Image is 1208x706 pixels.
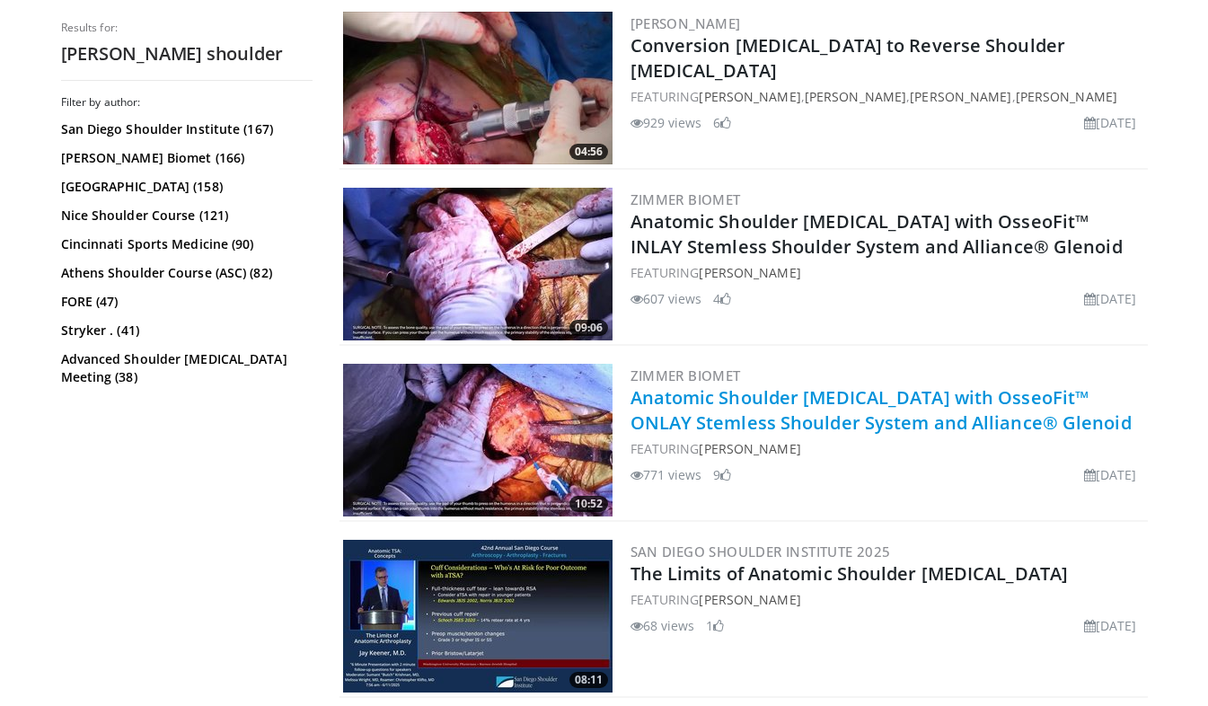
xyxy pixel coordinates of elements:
[630,190,741,208] a: Zimmer Biomet
[61,293,308,311] a: FORE (47)
[630,113,702,132] li: 929 views
[630,439,1144,458] div: FEATURING
[630,561,1069,586] a: The Limits of Anatomic Shoulder [MEDICAL_DATA]
[61,264,308,282] a: Athens Shoulder Course (ASC) (82)
[343,12,613,164] a: 04:56
[343,188,613,340] img: 59d0d6d9-feca-4357-b9cd-4bad2cd35cb6.300x170_q85_crop-smart_upscale.jpg
[699,440,800,457] a: [PERSON_NAME]
[61,235,308,253] a: Cincinnati Sports Medicine (90)
[569,144,608,160] span: 04:56
[61,350,308,386] a: Advanced Shoulder [MEDICAL_DATA] Meeting (38)
[61,207,308,225] a: Nice Shoulder Course (121)
[630,590,1144,609] div: FEATURING
[1084,113,1137,132] li: [DATE]
[569,672,608,688] span: 08:11
[61,178,308,196] a: [GEOGRAPHIC_DATA] (158)
[1084,289,1137,308] li: [DATE]
[343,364,613,516] a: 10:52
[343,540,613,693] a: 08:11
[343,12,613,164] img: 9a80d8db-3505-4387-b959-56739587243e.300x170_q85_crop-smart_upscale.jpg
[61,95,313,110] h3: Filter by author:
[61,149,308,167] a: [PERSON_NAME] Biomet (166)
[630,465,702,484] li: 771 views
[61,120,308,138] a: San Diego Shoulder Institute (167)
[699,88,800,105] a: [PERSON_NAME]
[630,289,702,308] li: 607 views
[61,322,308,340] a: Stryker . (41)
[630,87,1144,106] div: FEATURING , , ,
[569,320,608,336] span: 09:06
[699,264,800,281] a: [PERSON_NAME]
[699,591,800,608] a: [PERSON_NAME]
[630,14,741,32] a: [PERSON_NAME]
[630,209,1123,259] a: Anatomic Shoulder [MEDICAL_DATA] with OsseoFit™ INLAY Stemless Shoulder System and Alliance® Glenoid
[630,263,1144,282] div: FEATURING
[1016,88,1117,105] a: [PERSON_NAME]
[805,88,906,105] a: [PERSON_NAME]
[910,88,1011,105] a: [PERSON_NAME]
[630,366,741,384] a: Zimmer Biomet
[706,616,724,635] li: 1
[713,465,731,484] li: 9
[343,188,613,340] a: 09:06
[1084,465,1137,484] li: [DATE]
[713,289,731,308] li: 4
[630,385,1132,435] a: Anatomic Shoulder [MEDICAL_DATA] with OsseoFit™ ONLAY Stemless Shoulder System and Alliance® Glenoid
[1084,616,1137,635] li: [DATE]
[61,21,313,35] p: Results for:
[61,42,313,66] h2: [PERSON_NAME] shoulder
[630,543,891,560] a: San Diego Shoulder Institute 2025
[630,33,1066,83] a: Conversion [MEDICAL_DATA] to Reverse Shoulder [MEDICAL_DATA]
[630,616,695,635] li: 68 views
[569,496,608,512] span: 10:52
[713,113,731,132] li: 6
[343,540,613,693] img: 6ba6e9f0-faa8-443b-bd84-ae32d15e8704.300x170_q85_crop-smart_upscale.jpg
[343,364,613,516] img: 68921608-6324-4888-87da-a4d0ad613160.300x170_q85_crop-smart_upscale.jpg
